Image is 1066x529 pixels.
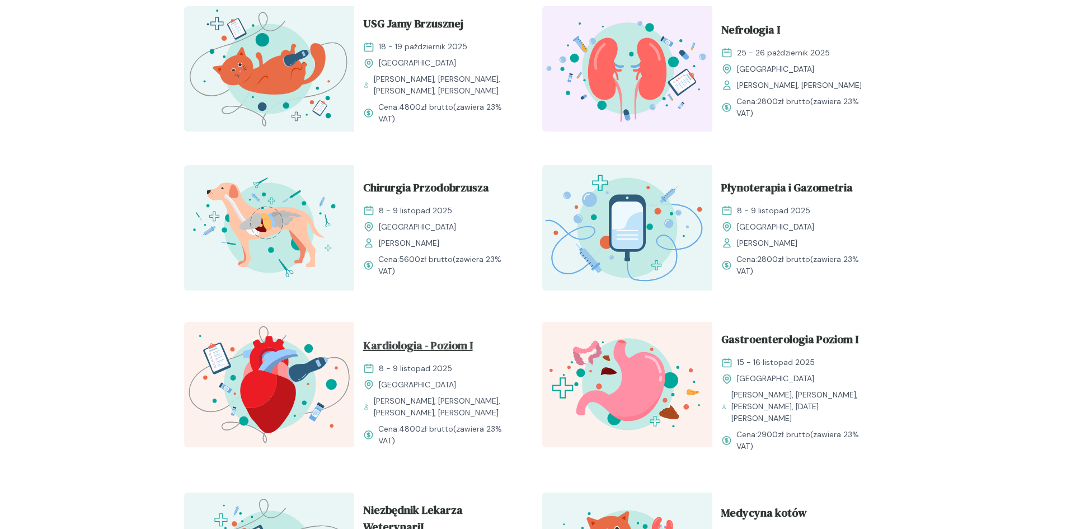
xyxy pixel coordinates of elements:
[736,254,874,277] span: Cena: (zawiera 23% VAT)
[363,179,515,200] a: Chirurgia Przodobrzusza
[184,165,354,291] img: ZpbG-B5LeNNTxNnI_ChiruJB_T.svg
[542,165,712,291] img: Zpay8B5LeNNTxNg0_P%C5%82ynoterapia_T.svg
[378,254,515,277] span: Cena: (zawiera 23% VAT)
[721,331,858,352] span: Gastroenterologia Poziom I
[378,423,515,447] span: Cena: (zawiera 23% VAT)
[721,21,874,43] a: Nefrologia I
[363,337,515,358] a: Kardiologia - Poziom I
[374,395,515,419] span: [PERSON_NAME], [PERSON_NAME], [PERSON_NAME], [PERSON_NAME]
[721,504,807,526] span: Medycyna kotów
[374,73,515,97] span: [PERSON_NAME], [PERSON_NAME], [PERSON_NAME], [PERSON_NAME]
[184,322,354,447] img: ZpbGfh5LeNNTxNm4_KardioI_T.svg
[363,15,515,36] a: USG Jamy Brzusznej
[399,102,453,112] span: 4800 zł brutto
[542,6,712,132] img: ZpbSsR5LeNNTxNrh_Nefro_T.svg
[737,47,830,59] span: 25 - 26 październik 2025
[379,57,456,69] span: [GEOGRAPHIC_DATA]
[379,363,452,374] span: 8 - 9 listopad 2025
[737,63,814,75] span: [GEOGRAPHIC_DATA]
[721,179,853,200] span: Płynoterapia i Gazometria
[737,357,815,368] span: 15 - 16 listopad 2025
[737,221,814,233] span: [GEOGRAPHIC_DATA]
[757,96,810,106] span: 2800 zł brutto
[363,15,463,36] span: USG Jamy Brzusznej
[399,254,453,264] span: 5600 zł brutto
[379,41,467,53] span: 18 - 19 październik 2025
[736,96,874,119] span: Cena: (zawiera 23% VAT)
[363,179,489,200] span: Chirurgia Przodobrzusza
[721,331,874,352] a: Gastroenterologia Poziom I
[399,424,453,434] span: 4800 zł brutto
[721,21,780,43] span: Nefrologia I
[757,429,810,439] span: 2900 zł brutto
[379,379,456,391] span: [GEOGRAPHIC_DATA]
[737,237,797,249] span: [PERSON_NAME]
[757,254,810,264] span: 2800 zł brutto
[737,205,810,217] span: 8 - 9 listopad 2025
[721,179,874,200] a: Płynoterapia i Gazometria
[184,6,354,132] img: ZpbG_h5LeNNTxNnP_USG_JB_T.svg
[731,389,874,424] span: [PERSON_NAME], [PERSON_NAME], [PERSON_NAME], [DATE][PERSON_NAME]
[379,237,439,249] span: [PERSON_NAME]
[737,373,814,385] span: [GEOGRAPHIC_DATA]
[736,429,874,452] span: Cena: (zawiera 23% VAT)
[363,337,473,358] span: Kardiologia - Poziom I
[542,322,712,447] img: Zpbdlx5LeNNTxNvT_GastroI_T.svg
[378,101,515,125] span: Cena: (zawiera 23% VAT)
[379,205,452,217] span: 8 - 9 listopad 2025
[737,79,862,91] span: [PERSON_NAME], [PERSON_NAME]
[721,504,874,526] a: Medycyna kotów
[379,221,456,233] span: [GEOGRAPHIC_DATA]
